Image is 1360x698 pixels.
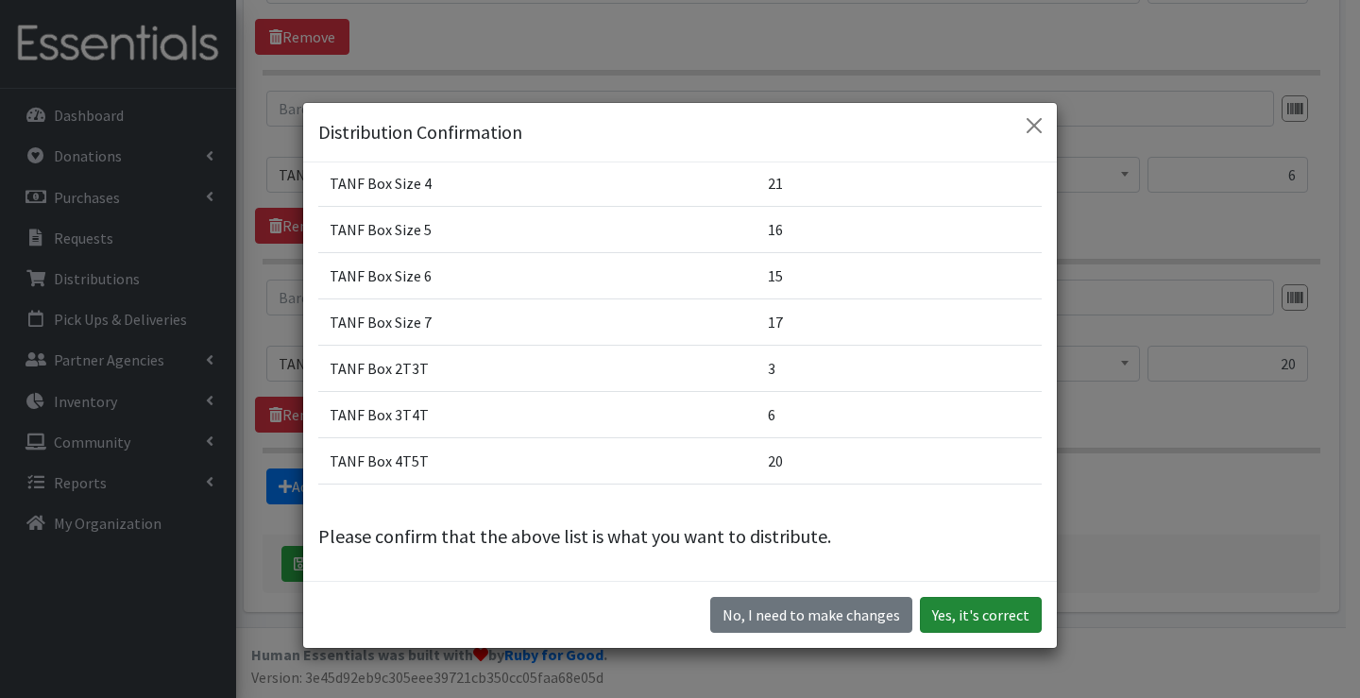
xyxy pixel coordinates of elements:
td: 16 [756,206,1042,252]
td: 3 [756,345,1042,391]
td: 21 [756,160,1042,206]
button: No I need to make changes [710,597,912,633]
td: TANF Box Size 4 [318,160,756,206]
h5: Distribution Confirmation [318,118,522,146]
td: 17 [756,298,1042,345]
button: Yes, it's correct [920,597,1042,633]
td: TANF Box Size 5 [318,206,756,252]
td: 15 [756,252,1042,298]
td: TANF Box 3T4T [318,391,756,437]
td: 20 [756,437,1042,484]
button: Close [1019,111,1049,141]
p: Please confirm that the above list is what you want to distribute. [318,522,1042,551]
td: TANF Box 4T5T [318,437,756,484]
td: TANF Box 2T3T [318,345,756,391]
td: 6 [756,391,1042,437]
td: TANF Box Size 7 [318,298,756,345]
td: TANF Box Size 6 [318,252,756,298]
